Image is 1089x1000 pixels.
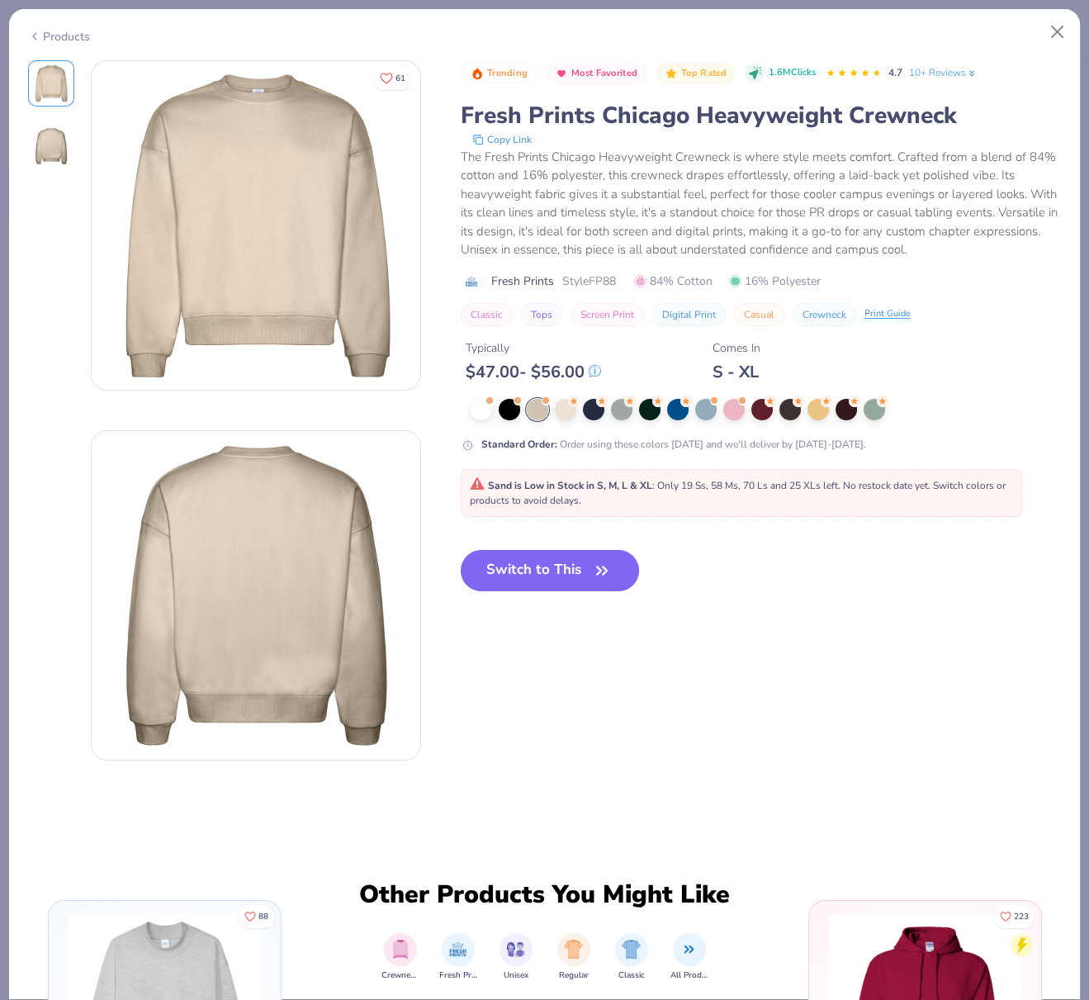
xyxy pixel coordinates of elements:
[634,273,713,290] span: 84% Cotton
[506,940,525,959] img: Unisex Image
[681,69,727,78] span: Top Rated
[372,66,413,90] button: Like
[481,438,557,451] strong: Standard Order :
[488,479,652,492] strong: Sand is Low in Stock in S, M, L & XL
[670,933,708,982] button: filter button
[31,64,71,103] img: Front
[734,303,784,326] button: Casual
[439,969,477,982] span: Fresh Prints
[652,303,726,326] button: Digital Print
[381,969,419,982] span: Crewnecks
[909,65,978,80] a: 10+ Reviews
[888,66,902,79] span: 4.7
[461,275,483,288] img: brand logo
[461,100,1062,131] div: Fresh Prints Chicago Heavyweight Crewneck
[618,969,645,982] span: Classic
[521,303,562,326] button: Tops
[559,969,589,982] span: Regular
[466,362,601,382] div: $ 47.00 - $ 56.00
[391,940,410,959] img: Crewnecks Image
[31,126,71,166] img: Back
[1014,912,1029,921] span: 223
[547,63,646,84] button: Badge Button
[395,74,405,83] span: 61
[500,933,533,982] div: filter for Unisex
[826,60,882,87] div: 4.7 Stars
[491,273,554,290] span: Fresh Prints
[769,66,816,80] span: 1.6M Clicks
[564,940,583,959] img: Regular Image
[258,912,268,921] span: 88
[670,933,708,982] div: filter for All Products
[713,339,760,357] div: Comes In
[470,479,1006,507] span: : Only 19 Ss, 58 Ms, 70 Ls and 25 XLs left. No restock date yet. Switch colors or products to avo...
[729,273,821,290] span: 16% Polyester
[462,63,537,84] button: Badge Button
[557,933,590,982] button: filter button
[481,437,866,452] div: Order using these colors [DATE] and we'll deliver by [DATE]-[DATE].
[562,273,616,290] span: Style FP88
[713,362,760,382] div: S - XL
[381,933,419,982] div: filter for Crewnecks
[461,550,640,591] button: Switch to This
[461,303,513,326] button: Classic
[381,933,419,982] button: filter button
[615,933,648,982] div: filter for Classic
[1042,17,1073,48] button: Close
[622,940,641,959] img: Classic Image
[92,61,420,390] img: Front
[349,880,741,910] div: Other Products You Might Like
[28,28,90,45] div: Products
[679,940,698,959] img: All Products Image
[555,67,568,80] img: Most Favorited sort
[467,131,537,148] button: copy to clipboard
[670,969,708,982] span: All Products
[571,69,637,78] span: Most Favorited
[439,933,477,982] button: filter button
[487,69,528,78] span: Trending
[439,933,477,982] div: filter for Fresh Prints
[466,339,601,357] div: Typically
[239,905,274,928] button: Like
[448,940,467,959] img: Fresh Prints Image
[92,431,420,760] img: Back
[571,303,644,326] button: Screen Print
[994,905,1035,928] button: Like
[793,303,856,326] button: Crewneck
[656,63,736,84] button: Badge Button
[864,307,911,321] div: Print Guide
[615,933,648,982] button: filter button
[461,148,1062,259] div: The Fresh Prints Chicago Heavyweight Crewneck is where style meets comfort. Crafted from a blend ...
[557,933,590,982] div: filter for Regular
[665,67,678,80] img: Top Rated sort
[471,67,484,80] img: Trending sort
[500,933,533,982] button: filter button
[504,969,528,982] span: Unisex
